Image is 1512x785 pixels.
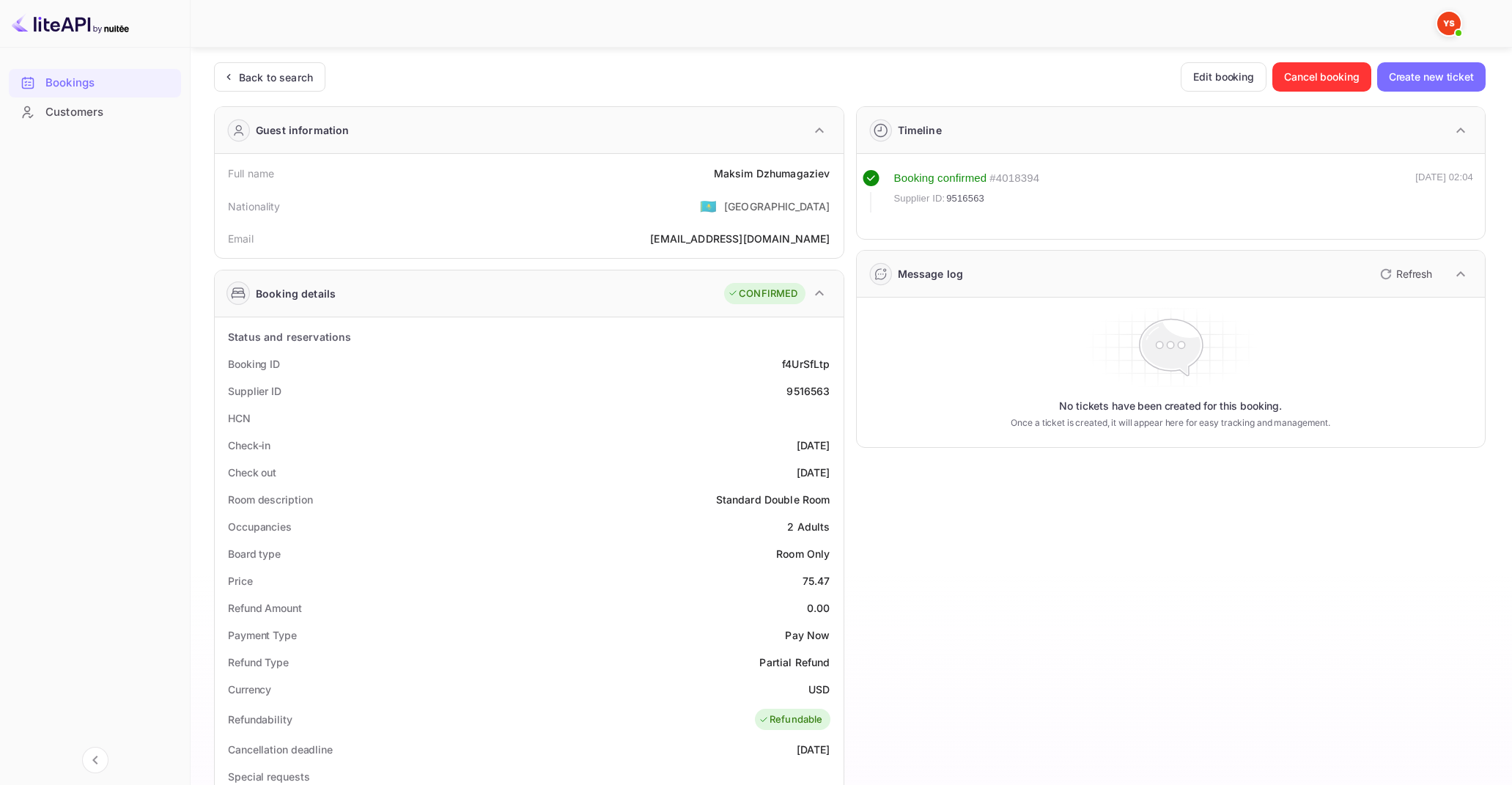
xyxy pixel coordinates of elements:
[1181,62,1266,92] button: Edit booking
[782,356,830,372] div: f4UrSfLtp
[803,573,830,589] div: 75.47
[898,122,942,138] div: Timeline
[228,655,289,670] div: Refund Type
[894,191,945,206] span: Supplier ID:
[228,600,302,616] div: Refund Amount
[894,170,987,187] div: Booking confirmed
[786,383,830,399] div: 9516563
[228,573,253,589] div: Price
[228,465,276,480] div: Check out
[228,519,292,534] div: Occupancies
[797,438,830,453] div: [DATE]
[256,122,350,138] div: Guest information
[1437,12,1461,35] img: Yandex Support
[808,682,830,697] div: USD
[228,742,333,757] div: Cancellation deadline
[228,231,254,246] div: Email
[228,410,251,426] div: HCN
[807,600,830,616] div: 0.00
[228,199,281,214] div: Nationality
[228,546,281,561] div: Board type
[1001,416,1340,430] p: Once a ticket is created, it will appear here for easy tracking and management.
[797,465,830,480] div: [DATE]
[716,492,830,507] div: Standard Double Room
[228,166,274,181] div: Full name
[239,70,313,85] div: Back to search
[1371,262,1438,286] button: Refresh
[228,356,280,372] div: Booking ID
[797,742,830,757] div: [DATE]
[1059,399,1282,413] p: No tickets have been created for this booking.
[1272,62,1371,92] button: Cancel booking
[228,492,312,507] div: Room description
[45,75,174,92] div: Bookings
[9,98,181,125] a: Customers
[82,747,108,773] button: Collapse navigation
[228,712,292,727] div: Refundability
[1396,266,1432,281] p: Refresh
[1377,62,1486,92] button: Create new ticket
[9,69,181,96] a: Bookings
[650,231,830,246] div: [EMAIL_ADDRESS][DOMAIN_NAME]
[228,682,271,697] div: Currency
[787,519,830,534] div: 2 Adults
[728,287,797,301] div: CONFIRMED
[228,438,270,453] div: Check-in
[700,193,717,219] span: United States
[228,627,297,643] div: Payment Type
[256,286,336,301] div: Booking details
[946,191,984,206] span: 9516563
[228,329,351,344] div: Status and reservations
[228,383,281,399] div: Supplier ID
[785,627,830,643] div: Pay Now
[898,266,964,281] div: Message log
[9,98,181,127] div: Customers
[45,104,174,121] div: Customers
[724,199,830,214] div: [GEOGRAPHIC_DATA]
[714,166,830,181] div: Maksim Dzhumagaziev
[776,546,830,561] div: Room Only
[228,769,309,784] div: Special requests
[9,69,181,97] div: Bookings
[989,170,1039,187] div: # 4018394
[759,712,823,727] div: Refundable
[12,12,129,35] img: LiteAPI logo
[759,655,830,670] div: Partial Refund
[1415,170,1473,213] div: [DATE] 02:04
